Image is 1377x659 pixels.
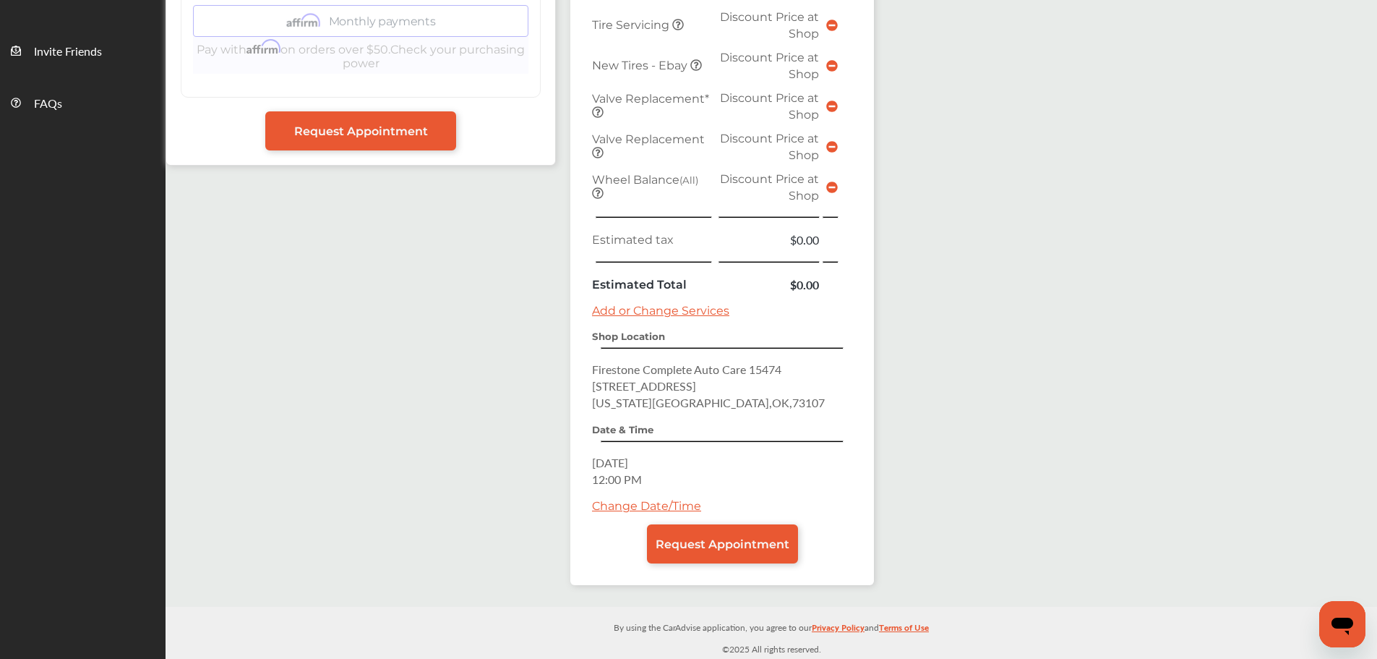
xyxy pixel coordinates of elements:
span: Discount Price at Shop [720,91,819,122]
a: Request Appointment [647,524,798,564]
span: Discount Price at Shop [720,51,819,81]
td: $0.00 [716,273,823,297]
a: Terms of Use [879,619,929,642]
td: $0.00 [716,228,823,252]
span: Valve Replacement* [592,92,709,106]
span: New Tires - Ebay [592,59,690,72]
div: © 2025 All rights reserved. [166,607,1377,659]
span: [STREET_ADDRESS] [592,378,696,394]
span: FAQs [34,95,62,114]
span: Invite Friends [34,43,102,61]
a: Privacy Policy [812,619,865,642]
span: Wheel Balance [592,173,698,187]
span: Valve Replacement [592,132,705,146]
strong: Date & Time [592,424,653,435]
a: Request Appointment [265,111,456,150]
td: Estimated Total [588,273,716,297]
span: Firestone Complete Auto Care 15474 [592,361,781,378]
span: 12:00 PM [592,471,642,488]
span: Discount Price at Shop [720,132,819,162]
span: Tire Servicing [592,18,672,32]
td: Estimated tax [588,228,716,252]
span: Discount Price at Shop [720,10,819,41]
strong: Shop Location [592,331,665,342]
a: Change Date/Time [592,499,701,513]
span: Request Appointment [656,537,789,551]
a: Add or Change Services [592,304,729,318]
iframe: Button to launch messaging window [1319,601,1365,647]
p: By using the CarAdvise application, you agree to our and [166,619,1377,634]
span: [US_STATE][GEOGRAPHIC_DATA] , OK , 73107 [592,394,825,411]
span: Request Appointment [294,124,428,138]
span: Discount Price at Shop [720,172,819,203]
small: (All) [679,174,698,186]
span: [DATE] [592,454,628,471]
